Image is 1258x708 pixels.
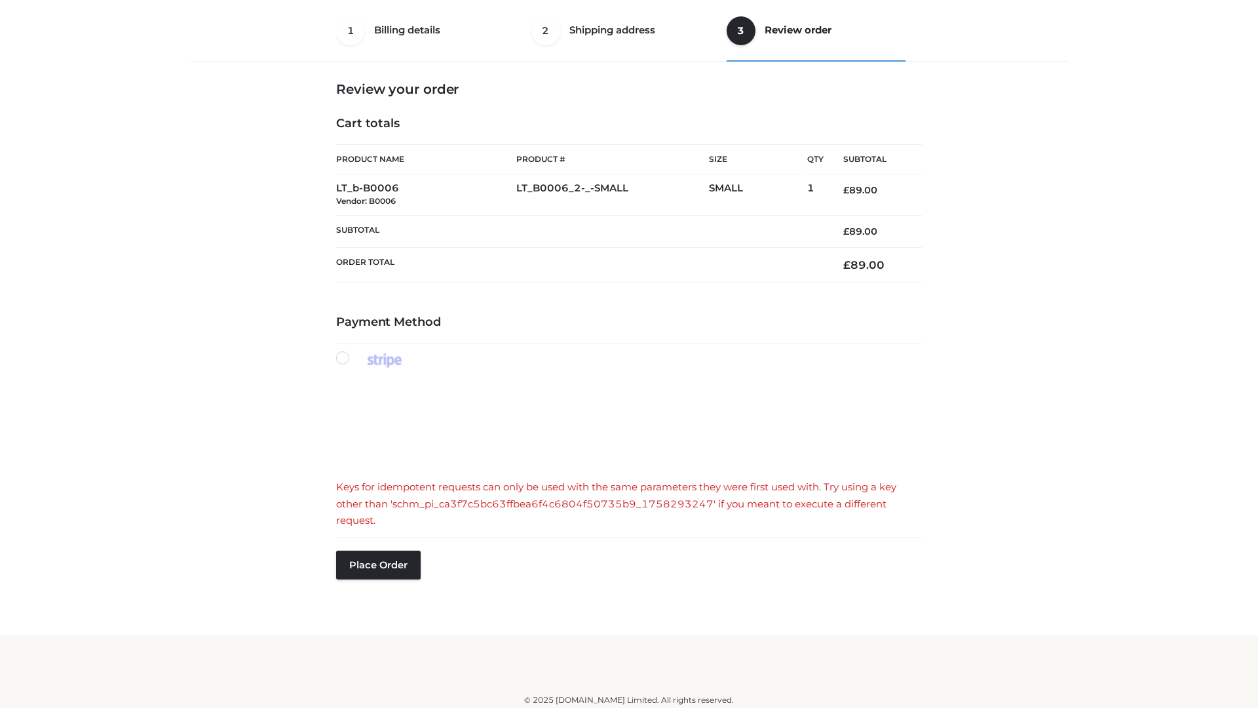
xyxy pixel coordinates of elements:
[336,215,824,247] th: Subtotal
[336,81,922,97] h3: Review your order
[336,117,922,131] h4: Cart totals
[336,248,824,283] th: Order Total
[336,144,516,174] th: Product Name
[709,174,807,216] td: SMALL
[843,226,849,237] span: £
[336,196,396,206] small: Vendor: B0006
[334,382,919,465] iframe: Secure payment input frame
[843,258,850,271] span: £
[843,258,885,271] bdi: 89.00
[336,174,516,216] td: LT_b-B0006
[807,174,824,216] td: 1
[336,479,922,529] div: Keys for idempotent requests can only be used with the same parameters they were first used with....
[709,145,801,174] th: Size
[516,174,709,216] td: LT_B0006_2-_-SMALL
[336,551,421,580] button: Place order
[336,315,922,330] h4: Payment Method
[807,144,824,174] th: Qty
[195,694,1063,707] div: © 2025 [DOMAIN_NAME] Limited. All rights reserved.
[824,145,922,174] th: Subtotal
[843,184,877,196] bdi: 89.00
[843,184,849,196] span: £
[516,144,709,174] th: Product #
[843,226,877,237] bdi: 89.00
